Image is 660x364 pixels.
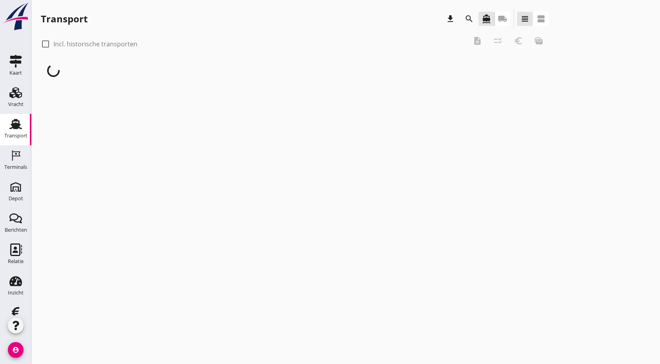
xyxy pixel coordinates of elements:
[4,165,27,170] div: Terminals
[8,342,24,358] i: account_circle
[498,14,507,24] i: local_shipping
[536,14,546,24] i: view_agenda
[53,40,137,48] label: Incl. historische transporten
[9,70,22,75] div: Kaart
[482,14,491,24] i: directions_boat
[446,14,455,24] i: download
[41,13,88,25] div: Transport
[4,133,27,138] div: Transport
[2,2,30,31] img: logo-small.a267ee39.svg
[9,196,23,201] div: Depot
[8,290,24,295] div: Inzicht
[8,102,24,107] div: Vracht
[520,14,530,24] i: view_headline
[8,259,24,264] div: Relatie
[5,227,27,232] div: Berichten
[464,14,474,24] i: search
